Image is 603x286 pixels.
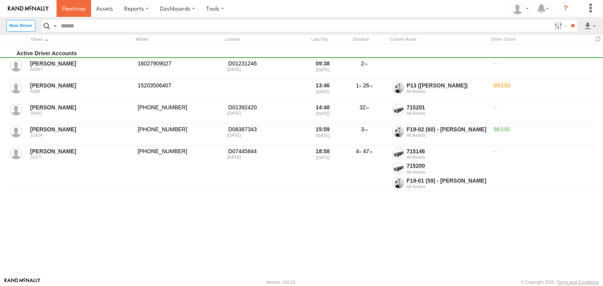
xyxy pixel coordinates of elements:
div: Duration [338,36,385,43]
div: All Assets [407,155,490,159]
span: 26 [363,82,373,89]
div: 13:46 [DATE] [308,81,338,101]
div: Licence No [227,104,303,111]
div: © Copyright 2025 - [521,280,599,284]
div: All Assets [407,184,490,189]
a: F19-01 (59) - [PERSON_NAME] [407,177,486,184]
div: All Assets [407,170,490,174]
div: 14:40 [DATE] [308,103,338,123]
label: Search Filter Options [551,20,568,31]
div: 31424 [30,133,132,138]
div: A0007 [30,67,132,72]
div: Licence Expires [227,133,303,138]
img: rand-logo.svg [8,6,49,11]
label: Search Query [52,20,58,31]
div: Licence Expires [227,155,303,159]
div: Sylvia McKeever [509,3,532,14]
a: F19-02 (60) - [PERSON_NAME] [407,126,486,132]
span: 2 [361,60,368,67]
a: [PERSON_NAME] [30,60,132,67]
div: Licence Expires [227,67,303,72]
label: Create New Driver [6,20,35,31]
a: 715201 [407,104,425,110]
div: Licence No [227,126,303,133]
div: [PHONE_NUMBER] [137,125,223,145]
span: Refresh [594,36,603,43]
div: 15:59 [DATE] [308,125,338,145]
div: 09:38 [DATE] [308,59,338,79]
div: 18:58 [DATE] [308,147,338,190]
a: [PERSON_NAME] [30,82,132,89]
div: All Assets [407,133,490,138]
span: 32 [360,104,369,110]
label: Export results as... [583,20,597,31]
a: Terms and Conditions [557,280,599,284]
a: 715200 [407,163,425,169]
div: 68 [492,81,597,101]
div: 30441 [30,111,132,116]
div: Click to Sort [29,36,130,43]
div: Driver Score [489,36,590,43]
div: Mobile [133,36,220,43]
div: 16027909027 [137,59,223,79]
div: All Assets [407,111,490,116]
div: 96 [492,125,597,145]
div: Licence No [227,148,303,155]
a: [PERSON_NAME] [30,104,132,111]
div: 31377 [30,155,132,159]
span: 3 [361,126,368,132]
div: A008 [30,89,132,94]
div: All Assets [407,89,490,94]
div: Version: 310.01 [266,280,296,284]
span: 47 [363,148,373,154]
div: 15203506407 [137,81,223,101]
div: Current Asset [388,36,486,43]
div: Licence No [227,60,303,67]
i: ? [559,2,572,15]
a: Visit our Website [4,278,40,286]
div: Licence Expires [227,111,303,116]
a: 715146 [407,148,425,154]
a: [PERSON_NAME] [30,148,132,155]
a: P13 ([PERSON_NAME]) [407,82,468,89]
a: [PERSON_NAME] [30,126,132,133]
div: License [223,36,301,43]
span: 1 [356,82,362,89]
span: 4 [356,148,362,154]
div: Last Trip [305,36,334,43]
div: [PHONE_NUMBER] [137,103,223,123]
div: [PHONE_NUMBER] [137,147,223,190]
